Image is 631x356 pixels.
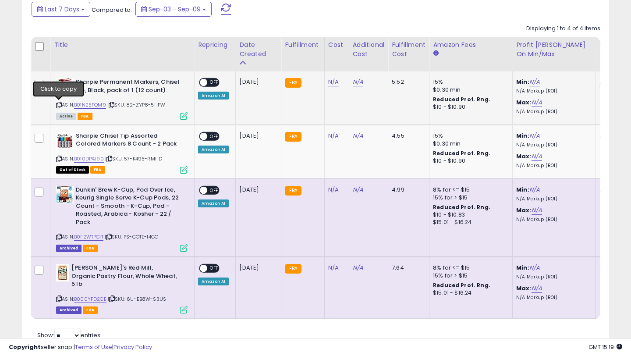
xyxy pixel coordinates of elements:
a: N/A [328,185,339,194]
p: N/A Markup (ROI) [516,142,589,148]
small: FBA [285,264,301,274]
div: 8% for <= $15 [433,186,506,194]
div: ASIN: [56,186,188,251]
span: | SKU: 57-K495-RMHD [105,155,162,162]
div: 15% [433,132,506,140]
a: N/A [353,185,363,194]
div: 4.55 [392,132,422,140]
div: [DATE] [239,186,274,194]
div: Repricing [198,40,232,50]
div: Additional Cost [353,40,385,59]
a: B01N25FQM9 [74,101,106,109]
div: $15.01 - $16.24 [433,289,506,297]
div: [DATE] [239,78,274,86]
p: N/A Markup (ROI) [516,295,589,301]
div: 15% for > $15 [433,194,506,202]
div: $0.30 min [433,86,506,94]
b: Reduced Prof. Rng. [433,150,490,157]
b: Reduced Prof. Rng. [433,203,490,211]
b: Min: [516,263,529,272]
div: $10 - $10.90 [433,157,506,165]
a: N/A [599,263,610,272]
b: Reduced Prof. Rng. [433,281,490,289]
span: | SKU: 6U-EB8W-S3US [108,295,166,303]
b: Max: [516,284,532,292]
span: Listings that have been deleted from Seller Central [56,306,82,314]
p: N/A Markup (ROI) [516,109,589,115]
th: The percentage added to the cost of goods (COGS) that forms the calculator for Min & Max prices. [513,37,596,71]
div: Amazon AI [198,199,229,207]
a: N/A [599,132,610,140]
a: N/A [328,132,339,140]
span: | SKU: 82-ZYP8-5HPW [107,101,165,108]
a: N/A [328,263,339,272]
span: Sep-03 - Sep-09 [149,5,201,14]
a: N/A [328,78,339,86]
a: N/A [529,185,540,194]
div: $10 - $10.83 [433,211,506,219]
a: N/A [532,152,542,161]
span: All listings currently available for purchase on Amazon [56,113,76,120]
div: [DATE] [239,264,274,272]
span: FBA [83,306,98,314]
span: Compared to: [92,6,132,14]
b: Sharpie Chisel Tip Assorted Colored Markers 8 Count - 2 Pack [76,132,182,150]
a: N/A [353,263,363,272]
div: Profit [PERSON_NAME] on Min/Max [516,40,592,59]
b: Dunkin' Brew K-Cup, Pod Over Ice, Keurig Single Serve K-Cup Pods, 22 Count - Smooth - K-Cup, Pod ... [76,186,182,229]
div: ASIN: [56,132,188,173]
small: FBA [285,186,301,196]
div: Fulfillment Cost [392,40,425,59]
div: $15.01 - $16.24 [433,219,506,226]
div: Amazon AI [198,92,229,100]
b: Max: [516,206,532,214]
span: OFF [207,265,221,272]
div: Title [54,40,191,50]
div: Cost [328,40,345,50]
span: All listings that are currently out of stock and unavailable for purchase on Amazon [56,166,89,174]
p: N/A Markup (ROI) [516,196,589,202]
div: 15% for > $15 [433,272,506,280]
b: Min: [516,78,529,86]
div: 7.64 [392,264,422,272]
div: Amazon Fees [433,40,509,50]
small: Amazon Fees. [433,50,438,57]
b: Reduced Prof. Rng. [433,96,490,103]
button: Last 7 Days [32,2,90,17]
div: ASIN: [56,264,188,313]
img: 51yFrCwy5XL._SL40_.jpg [56,264,69,281]
div: 8% for <= $15 [433,264,506,272]
a: Terms of Use [75,343,112,351]
strong: Copyright [9,343,41,351]
span: OFF [207,132,221,140]
span: Show: entries [37,331,100,339]
span: Last 7 Days [45,5,79,14]
a: N/A [529,78,540,86]
div: 15% [433,78,506,86]
img: 51E9QN2PBZL._SL40_.jpg [56,132,74,150]
span: Listings that have been deleted from Seller Central [56,245,82,252]
b: Sharpie Permanent Markers, Chisel Tip, Black, pack of 1 (12 count). [76,78,182,96]
div: ASIN: [56,78,188,119]
a: B0F2WTPG1T [74,233,103,241]
span: | SKU: PS-COTE-14GG [105,233,158,240]
a: B010DPXJ90 [74,155,104,163]
div: Fulfillment [285,40,320,50]
span: OFF [207,186,221,194]
a: N/A [529,263,540,272]
small: FBA [285,132,301,142]
a: B000YFD2CE [74,295,106,303]
div: 4.99 [392,186,422,194]
div: [DATE] [239,132,274,140]
span: 2025-09-17 15:19 GMT [588,343,622,351]
img: 51+CKIUluRL._SL40_.jpg [56,186,74,203]
p: N/A Markup (ROI) [516,274,589,280]
a: N/A [599,185,610,194]
a: N/A [532,206,542,215]
img: 41dOCxyOJ6L._SL40_.jpg [56,78,74,91]
span: FBA [83,245,98,252]
div: $10 - $10.90 [433,103,506,111]
a: N/A [532,98,542,107]
small: FBA [285,78,301,88]
a: N/A [353,132,363,140]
